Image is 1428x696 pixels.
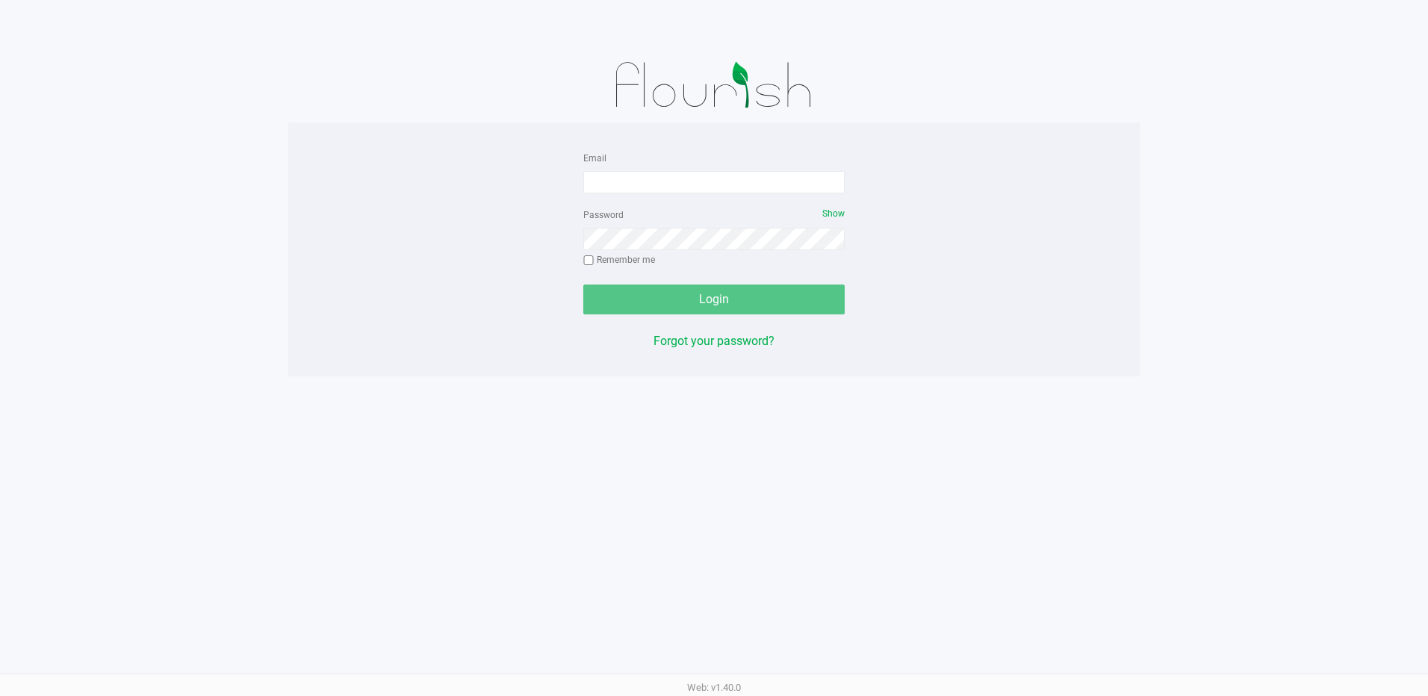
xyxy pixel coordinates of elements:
[583,255,594,266] input: Remember me
[583,152,606,165] label: Email
[583,253,655,267] label: Remember me
[654,332,774,350] button: Forgot your password?
[687,682,741,693] span: Web: v1.40.0
[583,208,624,222] label: Password
[822,208,845,219] span: Show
